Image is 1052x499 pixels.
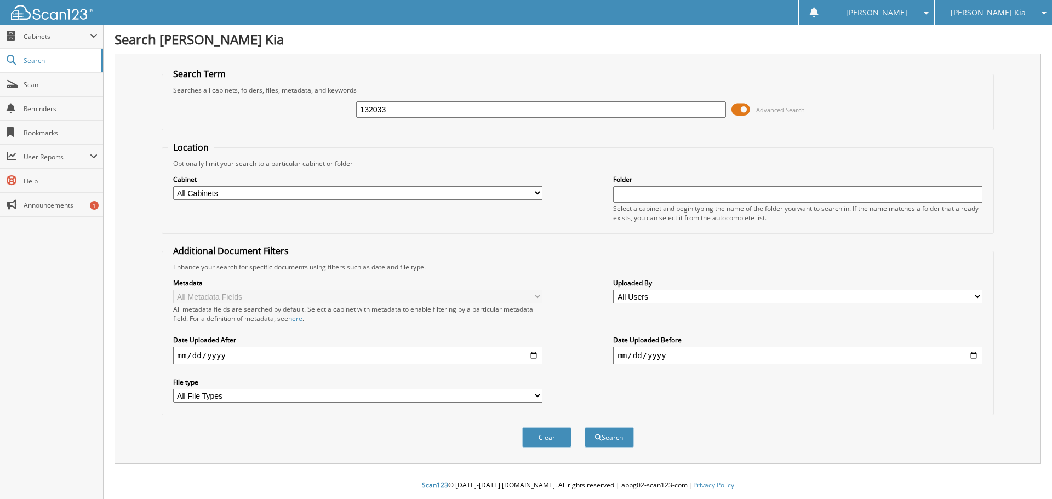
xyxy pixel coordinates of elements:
span: [PERSON_NAME] [846,9,907,16]
label: Date Uploaded Before [613,335,982,345]
div: 1 [90,201,99,210]
span: Search [24,56,96,65]
span: Announcements [24,200,98,210]
legend: Search Term [168,68,231,80]
span: Reminders [24,104,98,113]
a: here [288,314,302,323]
label: Uploaded By [613,278,982,288]
label: File type [173,377,542,387]
iframe: Chat Widget [997,446,1052,499]
div: © [DATE]-[DATE] [DOMAIN_NAME]. All rights reserved | appg02-scan123-com | [104,472,1052,499]
div: Searches all cabinets, folders, files, metadata, and keywords [168,85,988,95]
label: Folder [613,175,982,184]
label: Date Uploaded After [173,335,542,345]
input: end [613,347,982,364]
span: Bookmarks [24,128,98,137]
span: Cabinets [24,32,90,41]
legend: Additional Document Filters [168,245,294,257]
div: Enhance your search for specific documents using filters such as date and file type. [168,262,988,272]
span: Scan [24,80,98,89]
button: Clear [522,427,571,448]
div: All metadata fields are searched by default. Select a cabinet with metadata to enable filtering b... [173,305,542,323]
div: Optionally limit your search to a particular cabinet or folder [168,159,988,168]
h1: Search [PERSON_NAME] Kia [115,30,1041,48]
div: Select a cabinet and begin typing the name of the folder you want to search in. If the name match... [613,204,982,222]
label: Cabinet [173,175,542,184]
span: User Reports [24,152,90,162]
button: Search [585,427,634,448]
span: Scan123 [422,480,448,490]
span: [PERSON_NAME] Kia [951,9,1026,16]
input: start [173,347,542,364]
span: Help [24,176,98,186]
img: scan123-logo-white.svg [11,5,93,20]
legend: Location [168,141,214,153]
label: Metadata [173,278,542,288]
span: Advanced Search [756,106,805,114]
a: Privacy Policy [693,480,734,490]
